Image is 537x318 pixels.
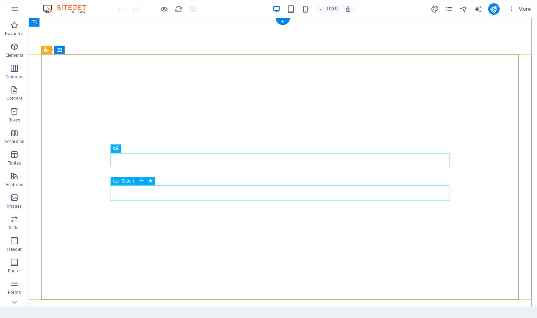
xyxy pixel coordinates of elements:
[9,117,20,123] p: Boxes
[508,5,531,13] span: More
[505,3,534,15] button: More
[490,5,498,13] i: Publish
[7,246,22,252] p: Header
[431,5,439,13] button: design
[4,139,24,144] p: Accordion
[488,3,500,15] button: publish
[8,268,21,274] p: Footer
[174,5,183,13] i: Reload page
[160,5,168,13] button: Click here to leave preview mode and continue editing
[5,52,24,58] p: Elements
[474,5,482,13] button: text_generator
[431,5,439,13] i: Design (Ctrl+Alt+Y)
[316,5,341,13] button: 100%
[445,5,454,13] button: pages
[8,160,21,166] p: Tables
[41,5,95,13] img: Editor Logo
[5,74,23,80] p: Columns
[445,5,453,13] i: Pages (Ctrl+Alt+S)
[6,96,22,101] p: Content
[326,5,338,13] h6: 100%
[276,18,290,25] div: +
[5,31,23,37] p: Favorites
[174,5,183,13] button: reload
[8,290,21,295] p: Forms
[459,5,468,13] button: navigator
[459,5,468,13] i: Navigator
[7,203,22,209] p: Images
[345,6,351,12] i: On resize automatically adjust zoom level to fit chosen device.
[121,179,134,183] span: Button
[9,225,20,231] p: Slider
[474,5,482,13] i: AI Writer
[6,182,23,188] p: Features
